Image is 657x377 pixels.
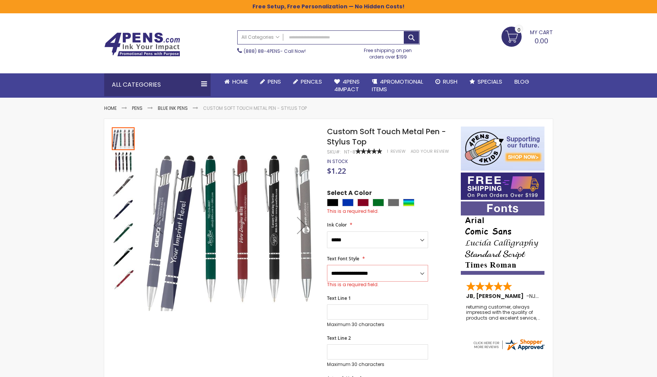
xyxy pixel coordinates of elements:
div: Custom Soft Touch Metal Pen - Stylus Top [112,221,135,244]
span: Home [232,78,248,86]
div: Custom Soft Touch Metal Pen - Stylus Top [112,197,135,221]
a: Add Your Review [411,149,449,154]
span: 4Pens 4impact [334,78,360,93]
div: Availability [327,158,348,165]
div: Green [373,199,384,206]
span: Text Line 2 [327,335,351,341]
div: returning customer, always impressed with the quality of products and excelent service, will retu... [466,304,540,321]
div: Custom Soft Touch Metal Pen - Stylus Top [112,150,135,174]
a: 4PROMOTIONALITEMS [366,73,429,98]
span: Select A Color [327,189,372,199]
span: - Call Now! [244,48,306,54]
span: JB, [PERSON_NAME] [466,292,526,300]
span: Rush [443,78,457,86]
img: Custom Soft Touch Metal Pen - Stylus Top [112,222,135,244]
span: 0 [517,26,521,33]
a: Pens [132,105,143,111]
span: $1.22 [327,166,346,176]
a: (888) 88-4PENS [244,48,280,54]
span: Blog [514,78,529,86]
div: This is a required field. [327,282,428,288]
span: 1 [387,149,388,154]
a: 1 Review [387,149,407,154]
div: Custom Soft Touch Metal Pen - Stylus Top [112,244,135,268]
div: Blue [342,199,354,206]
img: 4pens 4 kids [461,127,544,171]
span: In stock [327,158,348,165]
img: Free shipping on orders over $199 [461,173,544,200]
span: Pencils [301,78,322,86]
a: 0.00 0 [501,27,553,46]
img: Custom Soft Touch Metal Pen - Stylus Top [112,151,135,174]
p: Maximum 30 characters [327,322,428,328]
span: Text Font Style [327,255,359,262]
span: Custom Soft Touch Metal Pen - Stylus Top [327,126,446,147]
div: Next [286,127,317,324]
a: All Categories [238,31,283,43]
a: 4Pens4impact [328,73,366,98]
a: Blog [508,73,535,90]
div: Previous [143,127,173,324]
strong: SKU [327,149,341,155]
div: Grey [388,199,399,206]
a: Home [104,105,117,111]
div: Custom Soft Touch Metal Pen - Stylus Top [112,127,135,150]
a: Rush [429,73,463,90]
div: Custom Soft Touch Metal Pen - Stylus Top [112,268,135,291]
span: Text Line 1 [327,295,351,301]
img: Custom Soft Touch Metal Pen - Stylus Top [112,174,135,197]
span: 0.00 [535,36,548,46]
img: 4Pens Custom Pens and Promotional Products [104,32,180,57]
span: Specials [478,78,502,86]
span: All Categories [241,34,279,40]
a: Blue ink Pens [158,105,188,111]
div: Assorted [403,199,414,206]
img: 4pens.com widget logo [472,338,545,352]
a: Pencils [287,73,328,90]
p: Maximum 30 characters [327,361,428,367]
a: 4pens.com certificate URL [472,347,545,353]
a: Pens [254,73,287,90]
img: Custom Soft Touch Metal Pen - Stylus Top [112,198,135,221]
div: Free shipping on pen orders over $199 [356,44,420,60]
img: font-personalization-examples [461,201,544,275]
span: NJ [529,292,539,300]
span: 4PROMOTIONAL ITEMS [372,78,423,93]
li: Custom Soft Touch Metal Pen - Stylus Top [203,105,307,111]
div: This is a required field. [327,208,453,214]
div: Black [327,199,338,206]
div: Burgundy [357,199,369,206]
div: All Categories [104,73,211,96]
span: - , [526,292,592,300]
img: Custom Soft Touch Metal Pen - Stylus Top [112,269,135,291]
span: Ink Color [327,222,347,228]
div: NT-8 [344,149,355,155]
img: Custom Soft Touch Metal Pen - Stylus Top [143,138,317,311]
img: Custom Soft Touch Metal Pen - Stylus Top [112,245,135,268]
a: Specials [463,73,508,90]
span: Pens [268,78,281,86]
a: Home [218,73,254,90]
div: 100% [355,149,382,154]
span: Review [390,149,406,154]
